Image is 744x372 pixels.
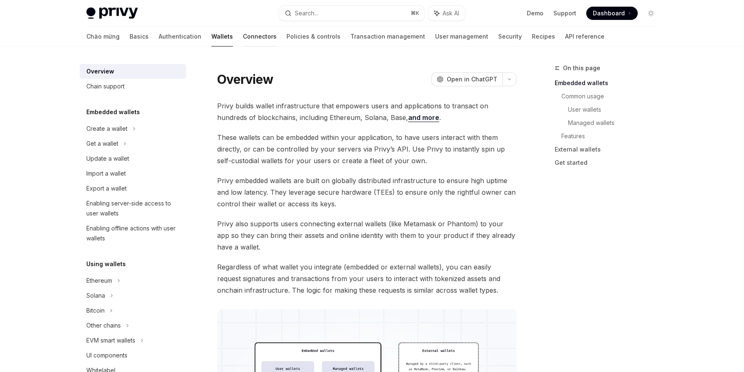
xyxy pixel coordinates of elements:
[80,79,186,94] a: Chain support
[217,100,516,123] span: Privy builds wallet infrastructure that empowers users and applications to transact on hundreds o...
[431,72,502,86] button: Open in ChatGPT
[86,276,112,286] div: Ethereum
[561,130,664,143] a: Features
[555,143,664,156] a: External wallets
[350,27,425,46] a: Transaction management
[408,113,439,122] a: and more
[86,7,138,19] img: logo sáng
[217,175,516,210] span: Privy embedded wallets are built on globally distributed infrastructure to ensure high uptime and...
[286,27,340,46] a: Policies & controls
[80,181,186,196] a: Export a wallet
[86,124,127,134] div: Create a wallet
[86,223,181,243] div: Enabling offline actions with user wallets
[80,64,186,79] a: Overview
[86,169,126,179] div: Import a wallet
[86,198,181,218] div: Enabling server-side access to user wallets
[527,9,543,17] a: Demo
[86,107,140,117] h5: Embedded wallets
[217,261,516,296] span: Regardless of what wallet you integrate (embedded or external wallets), you can easily request si...
[86,139,118,149] div: Get a wallet
[130,27,149,46] a: Basics
[86,154,129,164] div: Update a wallet
[217,72,273,87] h1: Overview
[86,33,120,40] font: Chào mừng
[86,259,126,269] h5: Using wallets
[86,335,135,345] div: EVM smart wallets
[435,27,488,46] a: User management
[159,27,201,46] a: Authentication
[80,166,186,181] a: Import a wallet
[86,350,127,360] div: UI components
[279,6,424,21] button: Search...⌘K
[86,306,105,316] div: Bitcoin
[443,9,459,17] span: Ask AI
[553,9,576,17] a: Support
[644,7,658,20] button: Chuyển đổi chế độ tối
[86,184,127,193] div: Export a wallet
[411,10,419,17] span: ⌘ K
[555,156,664,169] a: Get started
[80,151,186,166] a: Update a wallet
[217,218,516,253] span: Privy also supports users connecting external wallets (like Metamask or Phantom) to your app so t...
[80,348,186,363] a: UI components
[563,63,600,73] span: On this page
[561,90,664,103] a: Common usage
[498,27,522,46] a: Security
[86,66,114,76] div: Overview
[568,116,664,130] a: Managed wallets
[593,9,625,17] span: Dashboard
[586,7,638,20] a: Dashboard
[80,196,186,221] a: Enabling server-side access to user wallets
[86,321,121,330] div: Other chains
[532,27,555,46] a: Recipes
[555,76,664,90] a: Embedded wallets
[80,221,186,246] a: Enabling offline actions with user wallets
[243,27,277,46] a: Connectors
[86,81,125,91] div: Chain support
[211,27,233,46] a: Wallets
[568,103,664,116] a: User wallets
[295,8,318,18] div: Search...
[565,27,604,46] a: API reference
[217,132,516,166] span: These wallets can be embedded within your application, to have users interact with them directly,...
[86,291,105,301] div: Solana
[86,27,120,46] a: Chào mừng
[428,6,465,21] button: Ask AI
[447,75,497,83] span: Open in ChatGPT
